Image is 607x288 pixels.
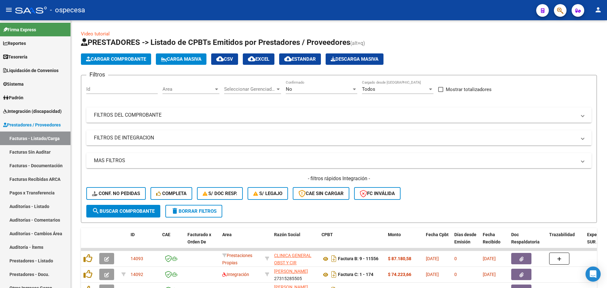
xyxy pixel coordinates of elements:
[187,232,211,244] span: Facturado x Orden De
[354,187,401,200] button: FC Inválida
[197,187,243,200] button: S/ Doc Resp.
[293,187,349,200] button: CAE SIN CARGAR
[338,272,373,277] strong: Factura C: 1 - 174
[150,187,192,200] button: Completa
[3,121,61,128] span: Prestadores / Proveedores
[284,55,292,63] mat-icon: cloud_download
[385,228,423,256] datatable-header-cell: Monto
[156,53,206,65] button: Carga Masiva
[3,26,36,33] span: Firma Express
[3,94,23,101] span: Padrón
[160,228,185,256] datatable-header-cell: CAE
[326,53,383,65] app-download-masive: Descarga masiva de comprobantes (adjuntos)
[94,157,576,164] mat-panel-title: MAS FILTROS
[388,272,411,277] strong: $ 74.223,66
[426,272,439,277] span: [DATE]
[224,86,275,92] span: Seleccionar Gerenciador
[3,53,28,60] span: Tesorería
[161,56,201,62] span: Carga Masiva
[81,38,350,47] span: PRESTADORES -> Listado de CPBTs Emitidos por Prestadores / Proveedores
[162,232,170,237] span: CAE
[171,207,179,215] mat-icon: delete
[86,205,160,218] button: Buscar Comprobante
[222,272,249,277] span: Integración
[203,191,237,196] span: S/ Doc Resp.
[298,191,344,196] span: CAE SIN CARGAR
[128,228,160,256] datatable-header-cell: ID
[3,81,24,88] span: Sistema
[86,130,592,145] mat-expansion-panel-header: FILTROS DE INTEGRACION
[452,228,480,256] datatable-header-cell: Días desde Emisión
[480,228,509,256] datatable-header-cell: Fecha Recibido
[216,56,233,62] span: CSV
[594,6,602,14] mat-icon: person
[185,228,220,256] datatable-header-cell: Facturado x Orden De
[156,191,187,196] span: Completa
[131,272,143,277] span: 14092
[3,108,62,115] span: Integración (discapacidad)
[3,67,58,74] span: Liquidación de Convenios
[216,55,224,63] mat-icon: cloud_download
[388,232,401,237] span: Monto
[426,256,439,261] span: [DATE]
[286,86,292,92] span: No
[362,86,375,92] span: Todos
[94,112,576,119] mat-panel-title: FILTROS DEL COMPROBANTE
[5,6,13,14] mat-icon: menu
[274,268,316,281] div: 27315285505
[330,254,338,264] i: Descargar documento
[274,232,300,237] span: Razón Social
[50,3,85,17] span: - ospecesa
[86,70,108,79] h3: Filtros
[454,256,457,261] span: 0
[3,40,26,47] span: Reportes
[248,187,288,200] button: S/ legajo
[509,228,547,256] datatable-header-cell: Doc Respaldatoria
[171,208,217,214] span: Borrar Filtros
[92,191,140,196] span: Conf. no pedidas
[274,253,311,287] span: CLINICA GENERAL OBST Y CIR NUESTRA SE#ORA DE FATIMA SOC ANON
[446,86,492,93] span: Mostrar totalizadores
[222,253,252,265] span: Prestaciones Propias
[220,228,262,256] datatable-header-cell: Area
[81,31,110,37] a: Video tutorial
[388,256,411,261] strong: $ 87.180,58
[211,53,238,65] button: CSV
[248,55,255,63] mat-icon: cloud_download
[547,228,585,256] datatable-header-cell: Trazabilidad
[94,134,576,141] mat-panel-title: FILTROS DE INTEGRACION
[274,269,308,274] span: [PERSON_NAME]
[92,208,155,214] span: Buscar Comprobante
[331,56,378,62] span: Descarga Masiva
[326,53,383,65] button: Descarga Masiva
[131,256,143,261] span: 14093
[162,86,214,92] span: Area
[222,232,232,237] span: Area
[248,56,269,62] span: EXCEL
[272,228,319,256] datatable-header-cell: Razón Social
[423,228,452,256] datatable-header-cell: Fecha Cpbt
[483,272,496,277] span: [DATE]
[483,256,496,261] span: [DATE]
[86,187,146,200] button: Conf. no pedidas
[243,53,274,65] button: EXCEL
[338,256,378,261] strong: Factura B: 9 - 11556
[86,107,592,123] mat-expansion-panel-header: FILTROS DEL COMPROBANTE
[165,205,222,218] button: Borrar Filtros
[350,40,365,46] span: (alt+q)
[86,153,592,168] mat-expansion-panel-header: MAS FILTROS
[322,232,333,237] span: CPBT
[586,267,601,282] div: Open Intercom Messenger
[511,232,540,244] span: Doc Respaldatoria
[274,252,316,265] div: 33554837919
[86,175,592,182] h4: - filtros rápidos Integración -
[483,232,500,244] span: Fecha Recibido
[426,232,449,237] span: Fecha Cpbt
[253,191,282,196] span: S/ legajo
[360,191,395,196] span: FC Inválida
[319,228,385,256] datatable-header-cell: CPBT
[81,53,151,65] button: Cargar Comprobante
[454,272,457,277] span: 0
[86,56,146,62] span: Cargar Comprobante
[454,232,476,244] span: Días desde Emisión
